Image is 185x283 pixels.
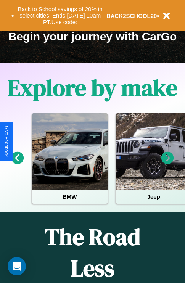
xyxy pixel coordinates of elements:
b: BACK2SCHOOL20 [106,13,157,19]
div: Open Intercom Messenger [8,257,26,275]
button: Back to School savings of 20% in select cities! Ends [DATE] 10am PT.Use code: [14,4,106,27]
h1: Explore by make [8,72,177,103]
div: Give Feedback [4,126,9,157]
h4: BMW [32,190,108,204]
